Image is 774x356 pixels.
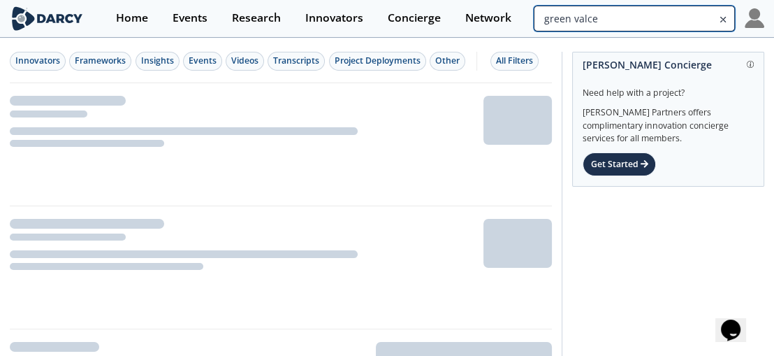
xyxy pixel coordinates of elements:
button: Other [430,52,465,71]
div: Insights [141,55,174,67]
button: Insights [136,52,180,71]
div: [PERSON_NAME] Partners offers complimentary innovation concierge services for all members. [583,99,754,145]
input: Advanced Search [534,6,735,31]
div: Videos [231,55,258,67]
div: Other [435,55,460,67]
div: Events [173,13,207,24]
div: Project Deployments [335,55,421,67]
button: Transcripts [268,52,325,71]
div: Innovators [305,13,363,24]
button: Events [183,52,222,71]
button: Videos [226,52,264,71]
div: All Filters [496,55,533,67]
img: logo-wide.svg [10,6,85,31]
div: Need help with a project? [583,77,754,99]
div: Get Started [583,152,656,176]
div: [PERSON_NAME] Concierge [583,52,754,77]
div: Transcripts [273,55,319,67]
div: Concierge [388,13,441,24]
div: Innovators [15,55,60,67]
div: Network [465,13,511,24]
button: Innovators [10,52,66,71]
iframe: chat widget [715,300,760,342]
button: All Filters [490,52,539,71]
div: Frameworks [75,55,126,67]
img: Profile [745,8,764,28]
button: Frameworks [69,52,131,71]
img: information.svg [747,61,754,69]
div: Home [116,13,148,24]
button: Project Deployments [329,52,426,71]
div: Research [232,13,281,24]
div: Events [189,55,217,67]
